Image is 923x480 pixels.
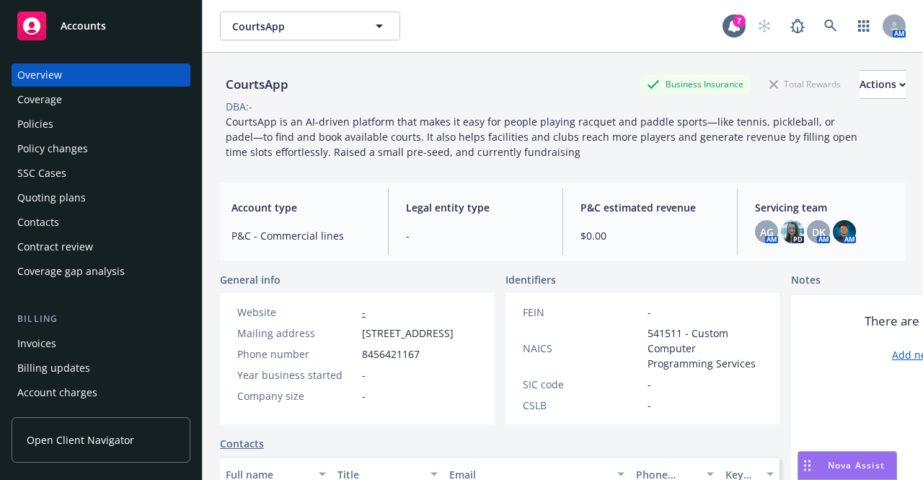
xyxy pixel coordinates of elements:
a: Invoices [12,332,190,355]
span: Notes [791,272,821,289]
div: Year business started [237,367,356,383]
span: - [362,367,366,383]
div: DBA: - [226,99,252,114]
span: DK [812,224,826,240]
div: Contacts [17,211,59,234]
div: Total Rewards [762,75,848,93]
span: Accounts [61,20,106,32]
div: CSLB [523,398,642,413]
a: Billing updates [12,357,190,380]
div: Mailing address [237,326,356,341]
button: CourtsApp [220,12,400,40]
span: 541511 - Custom Computer Programming Services [648,326,762,371]
div: NAICS [523,341,642,356]
div: CourtsApp [220,75,294,94]
span: CourtsApp is an AI-driven platform that makes it easy for people playing racquet and paddle sport... [226,115,860,159]
div: Drag to move [798,452,816,479]
span: - [406,228,545,243]
a: Contacts [220,436,264,451]
a: Contacts [12,211,190,234]
a: Coverage gap analysis [12,260,190,283]
span: - [648,305,651,320]
div: SIC code [523,377,642,392]
a: - [362,305,366,319]
div: Contract review [17,235,93,258]
a: Coverage [12,88,190,111]
a: Overview [12,64,190,87]
span: Open Client Navigator [27,432,134,448]
div: Company size [237,388,356,403]
div: Phone number [237,346,356,362]
div: SSC Cases [17,162,66,185]
button: Nova Assist [798,451,897,480]
div: Actions [860,71,906,98]
a: Switch app [849,12,878,40]
span: Nova Assist [828,459,885,471]
div: Quoting plans [17,186,86,209]
div: Invoices [17,332,56,355]
img: photo [833,220,856,243]
a: Contract review [12,235,190,258]
div: Policy changes [17,137,88,160]
a: Policies [12,113,190,136]
span: General info [220,272,281,287]
span: CourtsApp [232,19,357,34]
div: Business Insurance [640,75,751,93]
a: Start snowing [750,12,779,40]
span: P&C - Commercial lines [231,228,371,243]
span: - [648,398,651,413]
a: Accounts [12,6,190,46]
span: [STREET_ADDRESS] [362,326,454,341]
span: AG [760,224,774,240]
a: SSC Cases [12,162,190,185]
div: Account charges [17,381,97,404]
span: $0.00 [580,228,720,243]
span: Identifiers [505,272,556,287]
a: Quoting plans [12,186,190,209]
span: 8456421167 [362,346,420,362]
a: Account charges [12,381,190,404]
div: Billing updates [17,357,90,380]
div: Website [237,305,356,320]
div: Overview [17,64,62,87]
div: FEIN [523,305,642,320]
a: Report a Bug [783,12,812,40]
span: Legal entity type [406,200,545,215]
div: Billing [12,312,190,326]
img: photo [781,220,804,243]
span: - [648,377,651,392]
div: 7 [733,14,746,27]
span: Account type [231,200,371,215]
a: Policy changes [12,137,190,160]
span: - [362,388,366,403]
div: Policies [17,113,53,136]
span: Servicing team [755,200,894,215]
div: Coverage [17,88,62,111]
a: Search [816,12,845,40]
div: Coverage gap analysis [17,260,125,283]
span: P&C estimated revenue [580,200,720,215]
button: Actions [860,70,906,99]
